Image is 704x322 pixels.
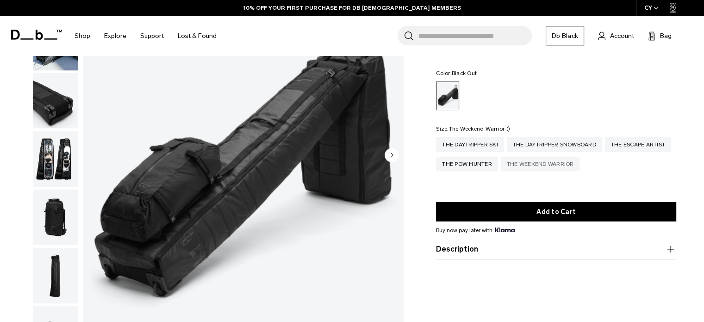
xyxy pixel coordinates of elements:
a: Support [140,19,164,52]
a: Explore [104,19,126,52]
a: The Escape Artist [605,137,671,152]
button: Description [436,244,676,255]
img: {"height" => 20, "alt" => "Klarna"} [495,227,515,232]
legend: Color: [436,70,477,76]
a: Account [598,30,634,41]
a: 10% OFF YOUR FIRST PURCHASE FOR DB [DEMOGRAPHIC_DATA] MEMBERS [243,4,461,12]
img: The Pow Hunter Black Out [33,189,78,245]
a: Lost & Found [178,19,217,52]
button: The Pow Hunter Black Out [32,131,78,187]
button: The Pow Hunter Black Out [32,73,78,129]
a: The Pow Hunter [436,157,498,171]
legend: Size: [436,126,510,132]
span: Black Out [452,70,477,76]
span: Buy now pay later with [436,226,515,234]
a: The Daytripper Snowboard [507,137,602,152]
span: Account [610,31,634,41]
img: The Pow Hunter Black Out [33,131,78,187]
img: The Pow Hunter Black Out [33,248,78,303]
a: The Weekend Warrior [501,157,580,171]
button: The Pow Hunter Black Out [32,247,78,304]
nav: Main Navigation [68,16,224,56]
span: Bag [660,31,672,41]
button: Add to Cart [436,202,676,221]
a: The Daytripper Ski [436,137,504,152]
button: The Pow Hunter Black Out [32,189,78,246]
button: Next slide [385,148,399,164]
span: The Weekend Warrior () [449,126,510,132]
a: Shop [75,19,90,52]
a: Black Out [436,82,459,110]
img: The Pow Hunter Black Out [33,73,78,129]
a: Db Black [546,26,584,45]
button: Bag [648,30,672,41]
